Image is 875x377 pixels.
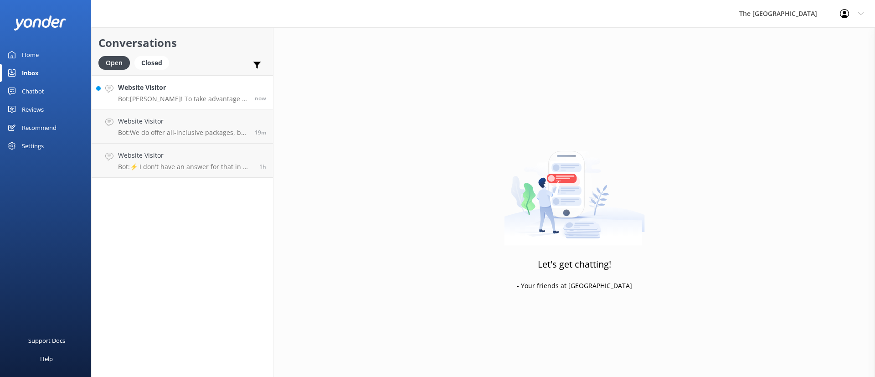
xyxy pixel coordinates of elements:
[22,119,57,137] div: Recommend
[22,82,44,100] div: Chatbot
[134,57,174,67] a: Closed
[98,56,130,70] div: Open
[538,257,611,272] h3: Let's get chatting!
[517,281,632,291] p: - Your friends at [GEOGRAPHIC_DATA]
[98,57,134,67] a: Open
[28,331,65,350] div: Support Docs
[255,129,266,136] span: Sep 19 2025 07:58pm (UTC -10:00) Pacific/Honolulu
[118,95,248,103] p: Bot: [PERSON_NAME]! To take advantage of our exclusive offers, including the 30% discount, please...
[118,129,248,137] p: Bot: We do offer all-inclusive packages, but we strongly advise guests against purchasing them as...
[118,163,252,171] p: Bot: ⚡ I don't have an answer for that in my knowledge base. Please try and rephrase your questio...
[118,83,248,93] h4: Website Visitor
[98,34,266,52] h2: Conversations
[14,15,66,31] img: yonder-white-logo.png
[255,94,266,102] span: Sep 19 2025 08:17pm (UTC -10:00) Pacific/Honolulu
[92,144,273,178] a: Website VisitorBot:⚡ I don't have an answer for that in my knowledge base. Please try and rephras...
[134,56,169,70] div: Closed
[40,350,53,368] div: Help
[92,75,273,109] a: Website VisitorBot:[PERSON_NAME]! To take advantage of our exclusive offers, including the 30% di...
[92,109,273,144] a: Website VisitorBot:We do offer all-inclusive packages, but we strongly advise guests against purc...
[22,100,44,119] div: Reviews
[22,46,39,64] div: Home
[22,137,44,155] div: Settings
[259,163,266,170] span: Sep 19 2025 07:14pm (UTC -10:00) Pacific/Honolulu
[118,150,252,160] h4: Website Visitor
[504,132,645,246] img: artwork of a man stealing a conversation from at giant smartphone
[22,64,39,82] div: Inbox
[118,116,248,126] h4: Website Visitor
